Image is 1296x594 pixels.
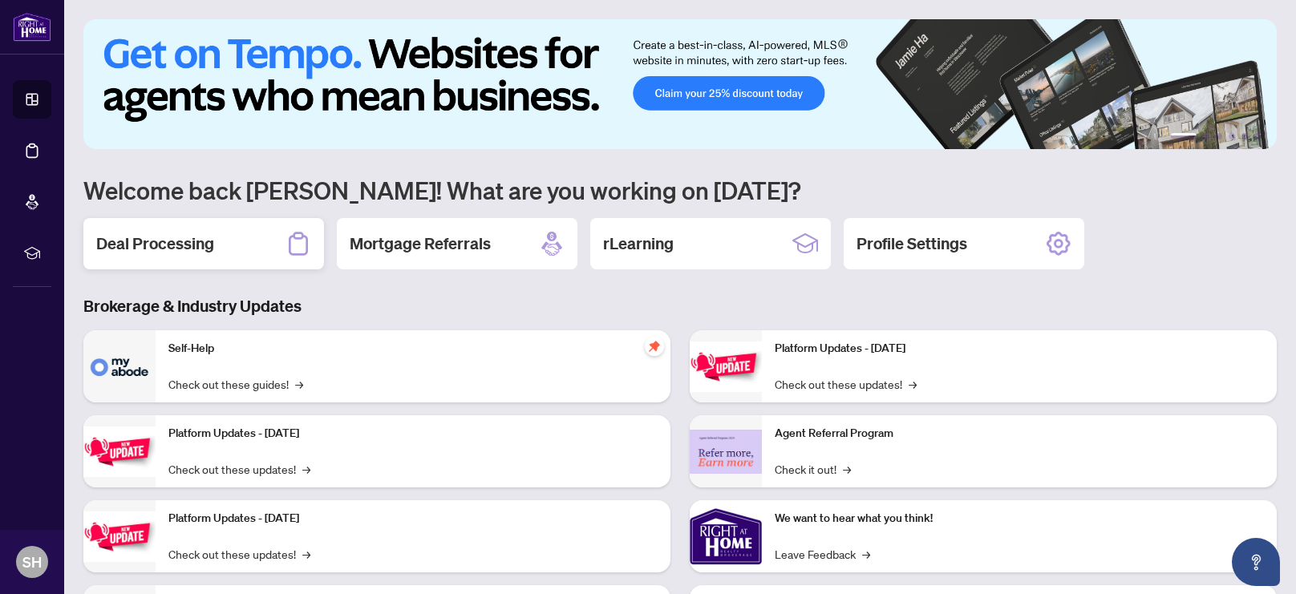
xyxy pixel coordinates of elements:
[1241,133,1248,139] button: 5
[168,340,658,358] p: Self-Help
[1171,133,1197,139] button: 1
[775,510,1264,527] p: We want to hear what you think!
[909,375,917,393] span: →
[295,375,303,393] span: →
[302,545,310,563] span: →
[603,232,674,255] h2: rLearning
[775,460,851,478] a: Check it out!→
[83,426,156,477] img: Platform Updates - September 16, 2025
[168,510,658,527] p: Platform Updates - [DATE]
[775,425,1264,442] p: Agent Referral Program
[862,545,870,563] span: →
[168,375,303,393] a: Check out these guides!→
[775,340,1264,358] p: Platform Updates - [DATE]
[22,551,42,573] span: SH
[843,460,851,478] span: →
[775,375,917,393] a: Check out these updates!→
[83,330,156,402] img: Self-Help
[857,232,967,255] h2: Profile Settings
[1254,133,1261,139] button: 6
[168,460,310,478] a: Check out these updates!→
[690,430,762,474] img: Agent Referral Program
[96,232,214,255] h2: Deal Processing
[1216,133,1222,139] button: 3
[690,500,762,572] img: We want to hear what you think!
[13,12,51,42] img: logo
[1229,133,1235,139] button: 4
[775,545,870,563] a: Leave Feedback→
[690,341,762,392] img: Platform Updates - June 23, 2025
[83,511,156,562] img: Platform Updates - July 21, 2025
[83,175,1277,205] h1: Welcome back [PERSON_NAME]! What are you working on [DATE]?
[168,545,310,563] a: Check out these updates!→
[1203,133,1209,139] button: 2
[83,19,1277,149] img: Slide 0
[645,337,664,356] span: pushpin
[350,232,491,255] h2: Mortgage Referrals
[1232,538,1280,586] button: Open asap
[83,295,1277,317] h3: Brokerage & Industry Updates
[168,425,658,442] p: Platform Updates - [DATE]
[302,460,310,478] span: →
